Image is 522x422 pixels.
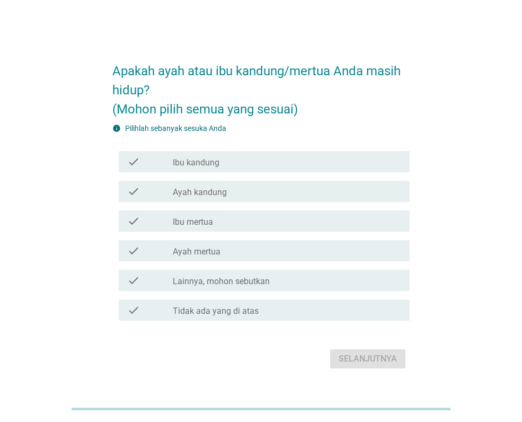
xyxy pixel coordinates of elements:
i: info [112,124,121,133]
i: check [127,274,140,287]
h2: Apakah ayah atau ibu kandung/mertua Anda masih hidup? (Mohon pilih semua yang sesuai) [112,51,410,119]
label: Ayah mertua [173,247,220,257]
label: Ibu mertua [173,217,213,227]
label: Pilihlah sebanyak sesuka Anda [125,124,226,133]
i: check [127,185,140,198]
i: check [127,244,140,257]
i: check [127,215,140,227]
i: check [127,304,140,316]
label: Ibu kandung [173,157,219,168]
i: check [127,155,140,168]
label: Ayah kandung [173,187,227,198]
label: Tidak ada yang di atas [173,306,259,316]
label: Lainnya, mohon sebutkan [173,276,270,287]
